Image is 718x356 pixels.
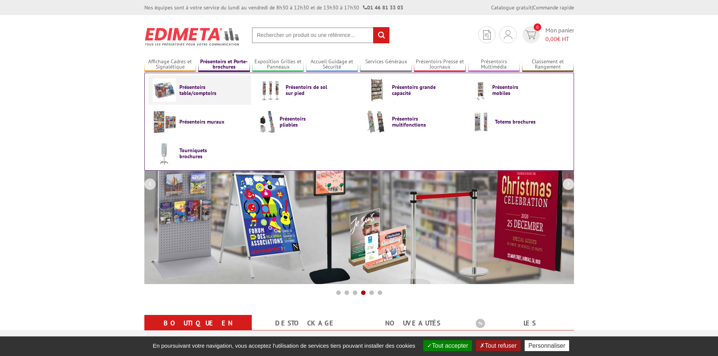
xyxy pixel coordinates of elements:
[373,27,389,43] input: rechercher
[365,110,459,133] a: Présentoirs multifonctions
[259,78,282,102] img: Présentoirs de sol sur pied
[472,78,489,102] img: Présentoirs mobiles
[153,110,176,133] img: Présentoirs muraux
[144,4,403,11] div: Nos équipes sont à votre service du lundi au vendredi de 8h30 à 12h30 et de 13h30 à 17h30
[504,30,512,39] img: devis rapide
[545,35,557,43] span: 0,00
[306,58,358,71] a: Accueil Guidage et Sécurité
[144,23,240,50] img: Présentoir, panneau, stand - Edimeta - PLV, affichage, mobilier bureau, entreprise
[144,58,196,71] a: Affichage Cadres et Signalétique
[521,26,574,43] a: devis rapide 0 Mon panier 0,00€ HT
[252,27,390,43] input: Rechercher un produit ou une référence...
[179,84,225,96] span: Présentoirs table/comptoirs
[491,4,532,11] a: Catalogue gratuit
[360,58,412,71] a: Services Généraux
[153,142,176,165] img: Tourniquets brochures
[476,316,565,344] a: Les promotions
[252,58,304,71] a: Exposition Grilles et Panneaux
[153,316,243,344] a: Boutique en ligne
[153,78,176,102] img: Présentoirs table/comptoirs
[368,316,458,330] a: nouveautés
[545,26,574,43] span: Mon panier
[472,78,566,102] a: Présentoirs mobiles
[365,110,389,133] img: Présentoirs multifonctions
[261,316,350,330] a: Destockage
[525,340,569,351] button: Personnaliser (fenêtre modale)
[153,142,247,165] a: Tourniquets brochures
[392,116,437,128] span: Présentoirs multifonctions
[491,4,574,11] div: |
[259,110,353,133] a: Présentoirs pliables
[522,58,574,71] a: Classement et Rangement
[534,23,541,31] span: 0
[198,58,250,71] a: Présentoirs et Porte-brochures
[414,58,466,71] a: Présentoirs Presse et Journaux
[149,342,419,349] span: En poursuivant votre navigation, vous acceptez l'utilisation de services tiers pouvant installer ...
[472,110,566,133] a: Totems brochures
[365,78,389,102] img: Présentoirs grande capacité
[492,84,537,96] span: Présentoirs mobiles
[545,35,574,43] span: € HT
[483,30,491,40] img: devis rapide
[259,78,353,102] a: Présentoirs de sol sur pied
[468,58,520,71] a: Présentoirs Multimédia
[423,340,472,351] button: Tout accepter
[153,78,247,102] a: Présentoirs table/comptoirs
[179,119,225,125] span: Présentoirs muraux
[472,110,491,133] img: Totems brochures
[476,340,520,351] button: Tout refuser
[365,78,459,102] a: Présentoirs grande capacité
[280,116,325,128] span: Présentoirs pliables
[392,84,437,96] span: Présentoirs grande capacité
[259,110,276,133] img: Présentoirs pliables
[363,4,403,11] strong: 01 46 81 33 03
[525,31,536,39] img: devis rapide
[533,4,574,11] a: Commande rapide
[495,119,540,125] span: Totems brochures
[476,316,570,332] b: Les promotions
[153,110,247,133] a: Présentoirs muraux
[286,84,331,96] span: Présentoirs de sol sur pied
[179,147,225,159] span: Tourniquets brochures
